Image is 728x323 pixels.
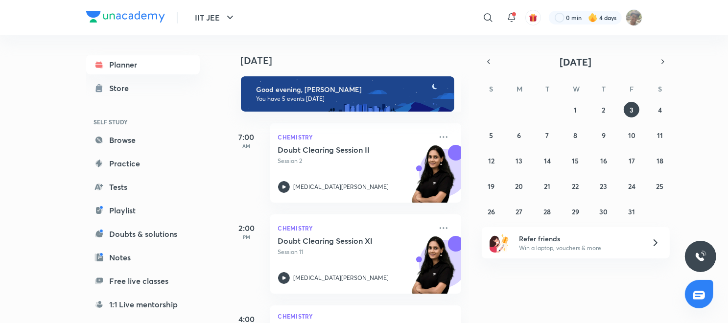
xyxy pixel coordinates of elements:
[624,204,639,219] button: October 31, 2025
[278,222,432,234] p: Chemistry
[278,236,400,246] h5: Doubt Clearing Session XI
[407,145,461,212] img: unacademy
[227,131,266,143] h5: 7:00
[544,207,551,216] abbr: October 28, 2025
[657,156,663,165] abbr: October 18, 2025
[560,55,591,69] span: [DATE]
[488,156,494,165] abbr: October 12, 2025
[512,204,527,219] button: October 27, 2025
[624,102,639,117] button: October 3, 2025
[512,178,527,194] button: October 20, 2025
[544,182,551,191] abbr: October 21, 2025
[483,127,499,143] button: October 5, 2025
[540,153,555,168] button: October 14, 2025
[596,127,611,143] button: October 9, 2025
[596,153,611,168] button: October 16, 2025
[596,178,611,194] button: October 23, 2025
[629,156,635,165] abbr: October 17, 2025
[483,153,499,168] button: October 12, 2025
[626,9,642,26] img: Shashwat Mathur
[227,222,266,234] h5: 2:00
[540,178,555,194] button: October 21, 2025
[572,207,579,216] abbr: October 29, 2025
[657,131,663,140] abbr: October 11, 2025
[628,131,635,140] abbr: October 10, 2025
[512,153,527,168] button: October 13, 2025
[628,182,635,191] abbr: October 24, 2025
[483,178,499,194] button: October 19, 2025
[86,11,165,23] img: Company Logo
[278,313,453,319] p: Chemistry
[278,145,400,155] h5: Doubt Clearing Session II
[241,55,471,67] h4: [DATE]
[596,204,611,219] button: October 30, 2025
[658,84,662,93] abbr: Saturday
[588,13,598,23] img: streak
[574,105,577,115] abbr: October 1, 2025
[544,156,551,165] abbr: October 14, 2025
[294,183,389,191] p: [MEDICAL_DATA][PERSON_NAME]
[540,204,555,219] button: October 28, 2025
[567,153,583,168] button: October 15, 2025
[86,177,200,197] a: Tests
[86,154,200,173] a: Practice
[407,236,461,303] img: unacademy
[489,131,493,140] abbr: October 5, 2025
[86,78,200,98] a: Store
[573,131,577,140] abbr: October 8, 2025
[519,244,639,253] p: Win a laptop, vouchers & more
[86,114,200,130] h6: SELF STUDY
[596,102,611,117] button: October 2, 2025
[602,84,606,93] abbr: Thursday
[189,8,242,27] button: IIT JEE
[572,156,579,165] abbr: October 15, 2025
[227,143,266,149] p: AM
[652,127,668,143] button: October 11, 2025
[294,274,389,282] p: [MEDICAL_DATA][PERSON_NAME]
[600,182,607,191] abbr: October 23, 2025
[656,182,663,191] abbr: October 25, 2025
[512,127,527,143] button: October 6, 2025
[227,234,266,240] p: PM
[602,105,605,115] abbr: October 2, 2025
[86,295,200,314] a: 1:1 Live mentorship
[628,207,635,216] abbr: October 31, 2025
[488,182,494,191] abbr: October 19, 2025
[86,224,200,244] a: Doubts & solutions
[86,248,200,267] a: Notes
[630,105,634,115] abbr: October 3, 2025
[490,233,509,253] img: referral
[567,127,583,143] button: October 8, 2025
[624,153,639,168] button: October 17, 2025
[86,55,200,74] a: Planner
[278,248,432,256] p: Session 11
[86,130,200,150] a: Browse
[489,84,493,93] abbr: Sunday
[599,207,608,216] abbr: October 30, 2025
[567,204,583,219] button: October 29, 2025
[540,127,555,143] button: October 7, 2025
[695,251,706,262] img: ttu
[516,182,523,191] abbr: October 20, 2025
[86,11,165,25] a: Company Logo
[517,131,521,140] abbr: October 6, 2025
[545,84,549,93] abbr: Tuesday
[278,157,432,165] p: Session 2
[483,204,499,219] button: October 26, 2025
[519,233,639,244] h6: Refer friends
[110,82,135,94] div: Store
[567,178,583,194] button: October 22, 2025
[624,127,639,143] button: October 10, 2025
[529,13,538,22] img: avatar
[630,84,634,93] abbr: Friday
[652,178,668,194] button: October 25, 2025
[525,10,541,25] button: avatar
[86,201,200,220] a: Playlist
[572,182,579,191] abbr: October 22, 2025
[517,84,523,93] abbr: Monday
[600,156,607,165] abbr: October 16, 2025
[602,131,606,140] abbr: October 9, 2025
[278,131,432,143] p: Chemistry
[652,102,668,117] button: October 4, 2025
[516,207,523,216] abbr: October 27, 2025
